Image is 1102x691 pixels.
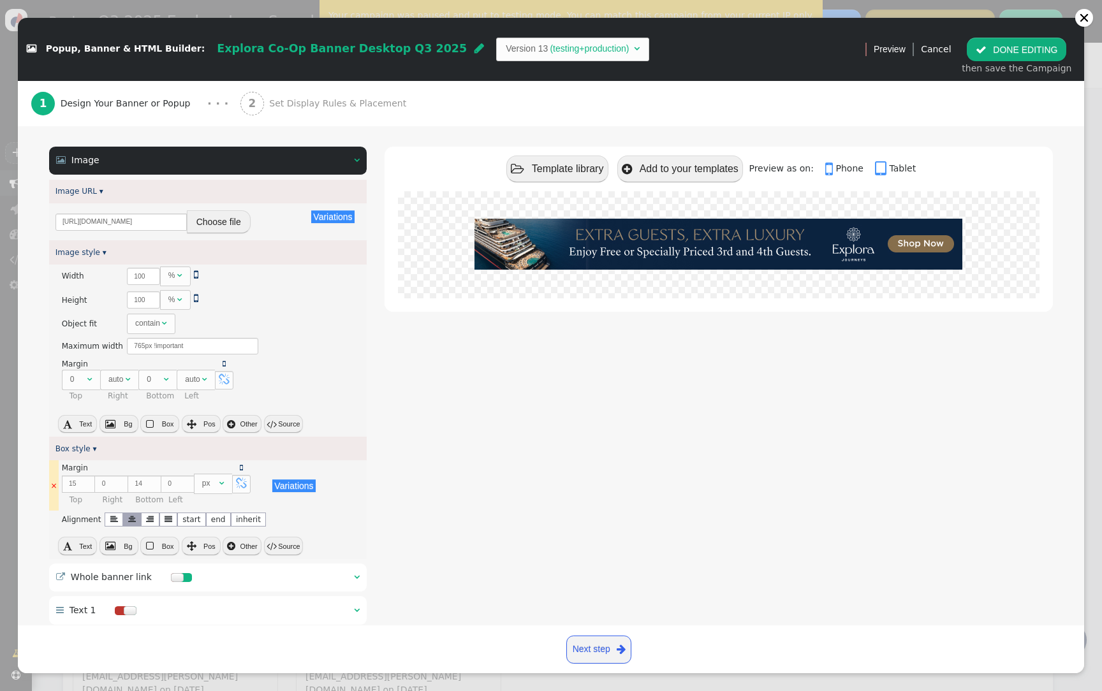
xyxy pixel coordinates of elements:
button: Source [264,537,303,555]
span:  [177,296,182,303]
a: × [49,481,59,490]
span: Bg [124,542,132,550]
span: Image [71,155,99,165]
span:  [105,419,115,429]
li: start [177,513,205,527]
span:  [110,516,118,523]
span: Pos [203,420,216,428]
div: contain [135,317,160,329]
span: Height [62,296,87,305]
span: Width [62,272,84,280]
span:  [354,156,360,164]
span: Whole banner link [71,572,152,582]
div: Bottom [146,390,183,402]
span:  [236,478,247,490]
span: Margin [62,463,88,472]
span:  [126,375,131,383]
span:  [187,541,196,551]
button:  Box [140,415,179,433]
li: end [206,513,231,527]
span:  [875,160,889,178]
button: Variations [311,210,354,223]
a: Image URL ▾ [55,187,103,196]
span: Text [79,542,92,550]
div: auto [108,374,124,385]
div: Right [103,494,134,506]
td: Version 13 [506,42,548,55]
button: Add to your templates [617,156,743,182]
span:  [165,516,172,523]
span:  [56,606,64,615]
span: Explora Co-Op Banner Desktop Q3 2025 [217,42,467,55]
span:  [617,641,626,657]
button: Source [264,415,303,433]
button:  Bg [99,537,138,555]
div: auto [185,374,200,385]
a: 1 Design Your Banner or Popup · · · [31,81,240,126]
b: 1 [40,97,47,110]
a: 2 Set Display Rules & Placement [240,81,435,126]
button:  Pos [182,415,221,433]
li: inherit [231,513,266,527]
button:  Text [58,537,97,555]
button: Choose file [187,210,251,233]
div: Top [70,390,107,402]
span:  [162,319,167,327]
span:  [187,419,196,429]
span:  [622,163,632,175]
a:  [223,360,226,368]
span: Preview [874,43,906,56]
span:  [825,160,835,178]
span:  [511,163,524,175]
div: % [168,270,175,281]
a: Image style ▾ [55,248,107,257]
span:  [63,419,72,429]
span:  [146,419,154,429]
button: Variations [272,479,315,492]
a: Box style ▾ [55,444,97,453]
div: Bottom [135,494,166,506]
span:  [63,541,72,551]
a: Phone [825,163,872,173]
span:  [227,419,235,429]
span: Maximum width [62,342,123,351]
a: Cancel [921,44,951,54]
span:  [56,572,65,581]
span: Box [162,420,174,428]
span:  [164,375,169,383]
button:  Pos [182,537,221,555]
span: Preview as on: [749,163,822,173]
a: Next step [566,636,631,664]
span:  [227,541,235,551]
span:  [194,269,198,280]
div: Left [184,390,221,402]
button:  Bg [99,415,138,433]
button: Template library [506,156,608,182]
div: 0 [147,374,162,385]
a:  [240,463,243,472]
span:  [56,156,66,164]
span: Text [79,420,92,428]
div: Right [108,390,145,402]
span: Object fit [62,319,97,328]
span: Bg [124,420,132,428]
span:  [87,375,92,383]
div: · · · [207,95,228,112]
span:  [146,516,154,523]
div: 0 [70,374,85,385]
td: (testing+production) [548,42,631,55]
span: Design Your Banner or Popup [61,97,196,110]
span: Popup, Banner & HTML Builder: [46,44,205,54]
span:  [976,45,987,55]
span:  [474,43,484,54]
div: px [202,477,217,489]
span: Box [162,542,174,550]
span:  [354,572,360,581]
span:  [219,479,224,487]
span:  [219,374,230,386]
button:  Box [140,537,179,555]
span:  [223,360,226,368]
button:  Text [58,415,97,433]
button: Other [223,537,261,555]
